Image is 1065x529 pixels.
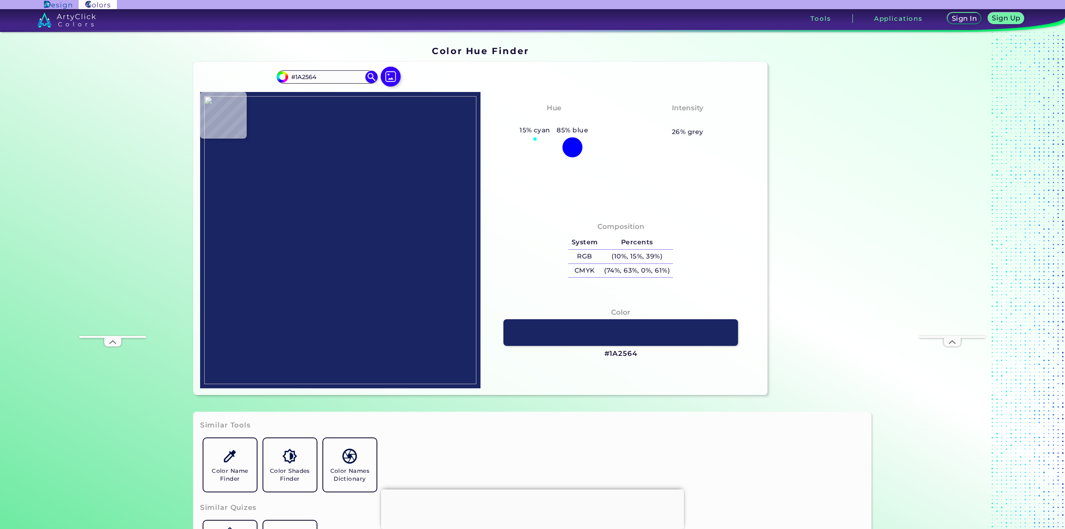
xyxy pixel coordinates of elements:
h3: Tools [810,15,831,22]
a: Sign In [949,13,980,24]
a: Color Name Finder [200,435,260,495]
h4: Hue [547,102,561,114]
h5: 85% blue [554,125,592,136]
h4: Intensity [672,102,703,114]
h3: Similar Quizes [200,503,257,513]
h5: 15% cyan [516,125,553,136]
h5: RGB [568,250,601,263]
img: icon search [365,71,378,83]
input: type color.. [288,71,366,82]
h5: (10%, 15%, 39%) [601,250,673,263]
h3: Similar Tools [200,420,251,430]
h3: Applications [874,15,923,22]
h3: Tealish Blue [527,115,581,125]
iframe: Advertisement [919,86,986,336]
img: icon_color_shades.svg [282,449,297,463]
iframe: Advertisement [381,489,684,527]
h5: System [568,236,601,249]
a: Color Shades Finder [260,435,320,495]
h5: 26% grey [672,127,703,137]
img: logo_artyclick_colors_white.svg [37,12,96,27]
h5: CMYK [568,264,601,278]
h4: Color [611,306,630,318]
h5: (74%, 63%, 0%, 61%) [601,264,673,278]
iframe: Advertisement [79,86,146,336]
a: Color Names Dictionary [320,435,380,495]
h3: #1A2564 [604,349,637,359]
img: icon_color_name_finder.svg [223,449,237,463]
h5: Color Shades Finder [267,467,313,483]
img: icon picture [381,67,401,87]
h5: Color Name Finder [207,467,253,483]
h5: Sign Up [993,15,1019,21]
h5: Percents [601,236,673,249]
h5: Color Names Dictionary [327,467,373,483]
img: icon_color_names_dictionary.svg [342,449,357,463]
img: ArtyClick Design logo [44,1,72,9]
a: Sign Up [990,13,1023,24]
h1: Color Hue Finder [432,45,529,57]
iframe: Advertisement [771,42,875,398]
h3: Medium [668,115,707,125]
h4: Composition [597,221,644,233]
img: c926764f-d16a-4d63-8cb7-b0eaf29fe19c [204,96,476,384]
h5: Sign In [953,15,976,22]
